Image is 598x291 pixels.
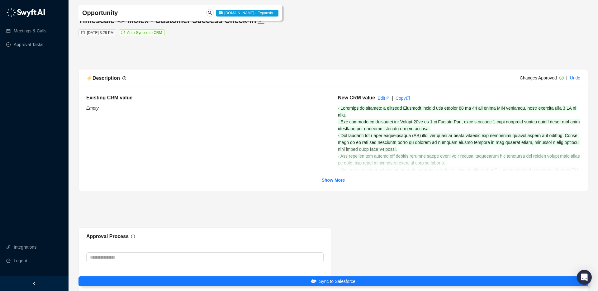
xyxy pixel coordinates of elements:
span: search [208,11,212,15]
div: Open Intercom Messenger [577,270,592,285]
span: ⚡️ Description [86,75,120,81]
a: Integrations [14,241,36,253]
span: sync [121,31,125,34]
span: logout [6,259,11,263]
img: logo-05li4sbe.png [6,8,45,17]
span: check-circle [559,76,564,80]
a: Copy [396,96,410,101]
button: Sync to Salesforce [78,276,588,286]
span: [DATE] 3:28 PM [87,31,114,35]
span: info-circle [122,76,126,80]
h5: New CRM value [338,94,375,102]
span: Changes Approved [520,75,557,80]
span: Auto-Synced to CRM [127,31,162,35]
a: Undo [570,75,580,80]
a: [DOMAIN_NAME] - Expansio... [216,10,278,15]
div: | [392,95,393,102]
h5: Existing CRM value [86,94,329,102]
a: Meetings & Calls [14,25,46,37]
span: left [32,281,36,286]
i: Empty [86,106,99,111]
a: Approval Tasks [14,38,43,51]
span: edit [385,96,389,100]
span: Sync to Salesforce [319,278,355,285]
span: [DOMAIN_NAME] - Expansio... [216,10,278,17]
span: copy [406,96,410,100]
div: Approval Process [86,232,129,240]
strong: Show More [322,178,345,183]
a: My Meetings [77,5,104,12]
span: Logout [14,255,27,267]
span: calendar [81,31,85,34]
h4: Opportunity [82,8,195,17]
span: info-circle [131,235,135,238]
textarea: Approval Process [86,252,324,262]
a: Edit [377,96,389,101]
span: | [566,75,567,80]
